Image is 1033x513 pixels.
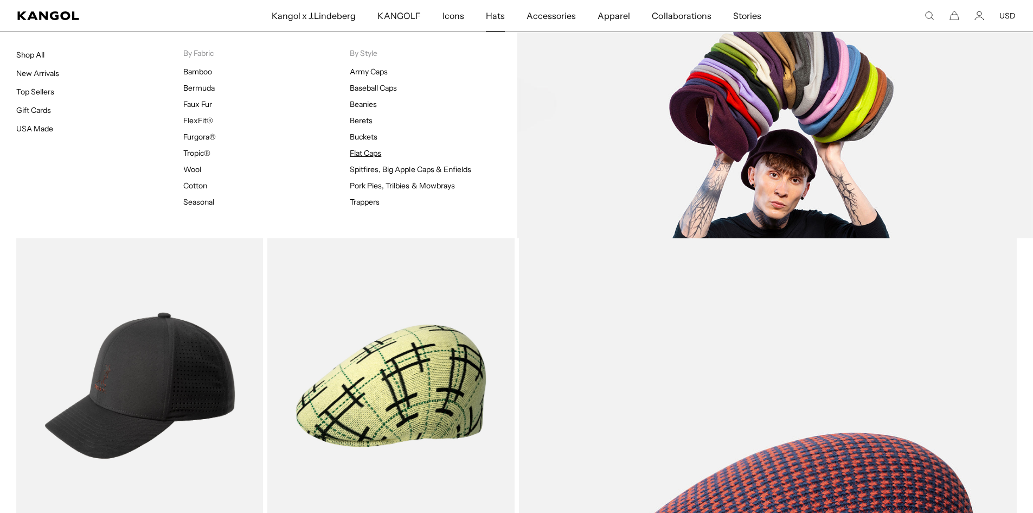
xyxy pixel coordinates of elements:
[16,87,54,97] a: Top Sellers
[183,83,215,93] a: Bermuda
[16,124,53,134] a: USA Made
[350,99,377,109] a: Beanies
[350,83,397,93] a: Baseball Caps
[350,116,373,125] a: Berets
[183,99,212,109] a: Faux Fur
[183,164,201,174] a: Wool
[350,197,380,207] a: Trappers
[949,11,959,21] button: Cart
[350,148,381,158] a: Flat Caps
[183,132,216,142] a: Furgora®
[16,105,51,115] a: Gift Cards
[16,68,59,78] a: New Arrivals
[925,11,934,21] summary: Search here
[16,50,44,60] a: Shop All
[17,11,179,20] a: Kangol
[999,11,1016,21] button: USD
[350,164,471,174] a: Spitfires, Big Apple Caps & Enfields
[974,11,984,21] a: Account
[183,197,214,207] a: Seasonal
[183,67,212,77] a: Bamboo
[183,148,210,158] a: Tropic®
[350,181,455,191] a: Pork Pies, Trilbies & Mowbrays
[183,116,213,125] a: FlexFit®
[183,181,207,191] a: Cotton
[183,48,350,58] p: By Fabric
[350,48,517,58] p: By Style
[350,132,377,142] a: Buckets
[350,67,388,77] a: Army Caps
